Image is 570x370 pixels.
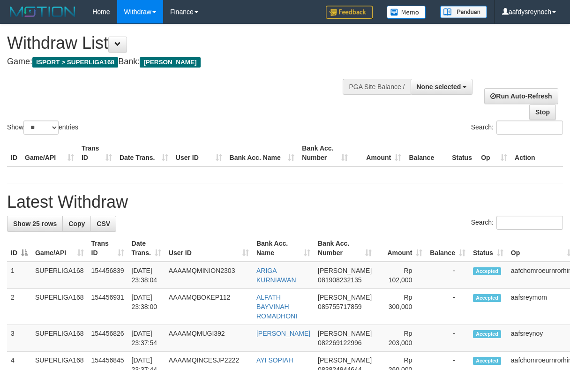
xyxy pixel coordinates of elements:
[165,262,253,289] td: AAAAMQMINION2303
[471,121,563,135] label: Search:
[21,140,78,166] th: Game/API
[326,6,373,19] img: Feedback.jpg
[448,140,477,166] th: Status
[7,57,371,67] h4: Game: Bank:
[417,83,461,91] span: None selected
[473,267,501,275] span: Accepted
[318,276,361,284] span: Copy 081908232135 to clipboard
[375,289,426,325] td: Rp 300,000
[31,262,88,289] td: SUPERLIGA168
[318,356,372,364] span: [PERSON_NAME]
[496,121,563,135] input: Search:
[128,325,165,352] td: [DATE] 23:37:54
[477,140,511,166] th: Op
[23,121,59,135] select: Showentries
[496,216,563,230] input: Search:
[253,235,314,262] th: Bank Acc. Name: activate to sort column ascending
[387,6,426,19] img: Button%20Memo.svg
[352,140,405,166] th: Amount
[426,289,469,325] td: -
[318,330,372,337] span: [PERSON_NAME]
[426,235,469,262] th: Balance: activate to sort column ascending
[298,140,352,166] th: Bank Acc. Number
[128,289,165,325] td: [DATE] 23:38:00
[469,235,507,262] th: Status: activate to sort column ascending
[375,325,426,352] td: Rp 203,000
[511,140,563,166] th: Action
[318,339,361,347] span: Copy 082269122996 to clipboard
[318,303,361,310] span: Copy 085755717859 to clipboard
[88,289,128,325] td: 154456931
[473,330,501,338] span: Accepted
[140,57,200,68] span: [PERSON_NAME]
[128,262,165,289] td: [DATE] 23:38:04
[7,325,31,352] td: 3
[7,34,371,53] h1: Withdraw List
[88,262,128,289] td: 154456839
[62,216,91,232] a: Copy
[88,235,128,262] th: Trans ID: activate to sort column ascending
[375,262,426,289] td: Rp 102,000
[88,325,128,352] td: 154456826
[128,235,165,262] th: Date Trans.: activate to sort column ascending
[7,289,31,325] td: 2
[31,235,88,262] th: Game/API: activate to sort column ascending
[7,140,21,166] th: ID
[31,325,88,352] td: SUPERLIGA168
[7,262,31,289] td: 1
[473,294,501,302] span: Accepted
[7,216,63,232] a: Show 25 rows
[375,235,426,262] th: Amount: activate to sort column ascending
[32,57,118,68] span: ISPORT > SUPERLIGA168
[78,140,116,166] th: Trans ID
[256,267,296,284] a: ARIGA KURNIAWAN
[473,357,501,365] span: Accepted
[31,289,88,325] td: SUPERLIGA168
[318,267,372,274] span: [PERSON_NAME]
[256,330,310,337] a: [PERSON_NAME]
[226,140,299,166] th: Bank Acc. Name
[426,262,469,289] td: -
[411,79,473,95] button: None selected
[90,216,116,232] a: CSV
[165,289,253,325] td: AAAAMQBOKEP112
[165,325,253,352] td: AAAAMQMUGI392
[7,235,31,262] th: ID: activate to sort column descending
[426,325,469,352] td: -
[529,104,556,120] a: Stop
[68,220,85,227] span: Copy
[165,235,253,262] th: User ID: activate to sort column ascending
[318,294,372,301] span: [PERSON_NAME]
[471,216,563,230] label: Search:
[256,294,297,320] a: ALFATH BAYVINAH ROMADHONI
[440,6,487,18] img: panduan.png
[7,193,563,211] h1: Latest Withdraw
[116,140,172,166] th: Date Trans.
[7,121,78,135] label: Show entries
[256,356,293,364] a: AYI SOPIAH
[343,79,410,95] div: PGA Site Balance /
[97,220,110,227] span: CSV
[172,140,226,166] th: User ID
[314,235,375,262] th: Bank Acc. Number: activate to sort column ascending
[13,220,57,227] span: Show 25 rows
[7,5,78,19] img: MOTION_logo.png
[405,140,448,166] th: Balance
[484,88,558,104] a: Run Auto-Refresh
